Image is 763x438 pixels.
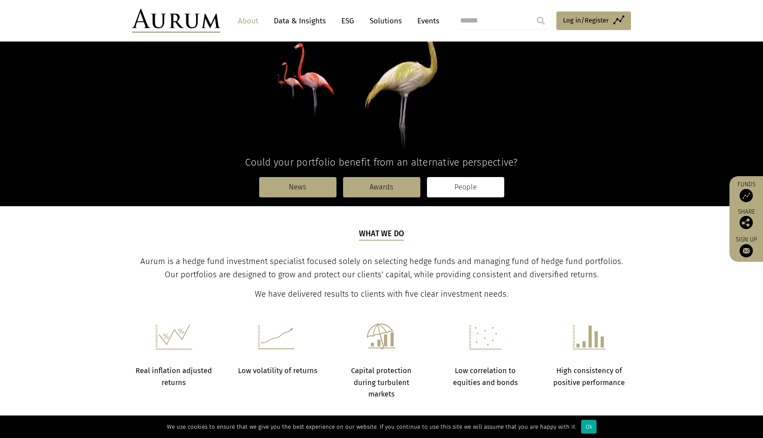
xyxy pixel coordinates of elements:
[132,9,220,33] img: Aurum
[413,13,439,29] a: Events
[140,257,623,279] span: Aurum is a hedge fund investment specialist focused solely on selecting hedge funds and managing ...
[453,366,518,386] strong: Low correlation to equities and bonds
[427,177,504,197] a: People
[234,13,263,29] a: About
[359,228,404,241] h5: What we do
[343,177,420,197] a: Awards
[255,289,508,299] span: We have delivered results to clients with five clear investment needs.
[259,177,336,197] a: News
[553,366,625,386] strong: High consistency of positive performance
[351,366,412,398] strong: Capital protection during turbulent markets
[734,181,759,202] a: Funds
[337,13,359,29] a: ESG
[581,420,597,434] div: Ok
[132,156,631,168] h4: Could your portfolio benefit from an alternative perspective?
[238,366,317,375] strong: Low volatility of returns
[136,366,212,386] strong: Real inflation adjusted returns
[269,13,330,29] a: Data & Insights
[740,189,753,202] img: Access Funds
[365,13,406,29] a: Solutions
[734,209,759,229] div: Share
[740,244,753,257] img: Sign up to our newsletter
[563,15,609,26] span: Log in/Register
[740,216,753,229] img: Share this post
[532,12,550,30] input: Submit
[734,236,759,257] a: Sign up
[556,11,631,30] a: Log in/Register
